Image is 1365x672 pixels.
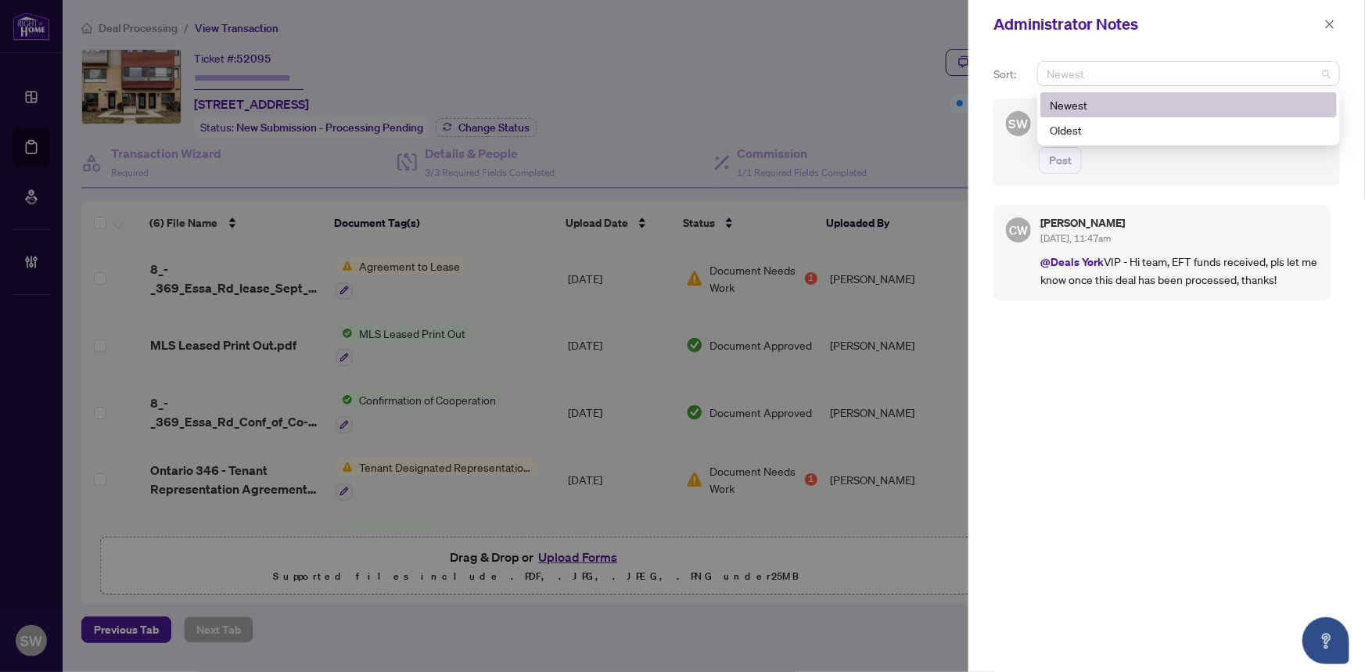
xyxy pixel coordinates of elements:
[1324,19,1335,30] span: close
[1040,117,1337,142] div: Oldest
[1040,232,1111,244] span: [DATE], 11:47am
[1039,147,1082,174] button: Post
[1050,121,1327,138] div: Oldest
[993,13,1320,36] div: Administrator Notes
[1040,253,1318,288] p: VIP - Hi team, EFT funds received, pls let me know once this deal has been processed, thanks!
[1050,96,1327,113] div: Newest
[1009,113,1029,133] span: SW
[1302,617,1349,664] button: Open asap
[1040,92,1337,117] div: Newest
[1040,254,1104,269] span: @Deals York
[1040,217,1318,228] h5: [PERSON_NAME]
[1047,62,1331,85] span: Newest
[1009,221,1028,239] span: CW
[993,66,1031,83] p: Sort:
